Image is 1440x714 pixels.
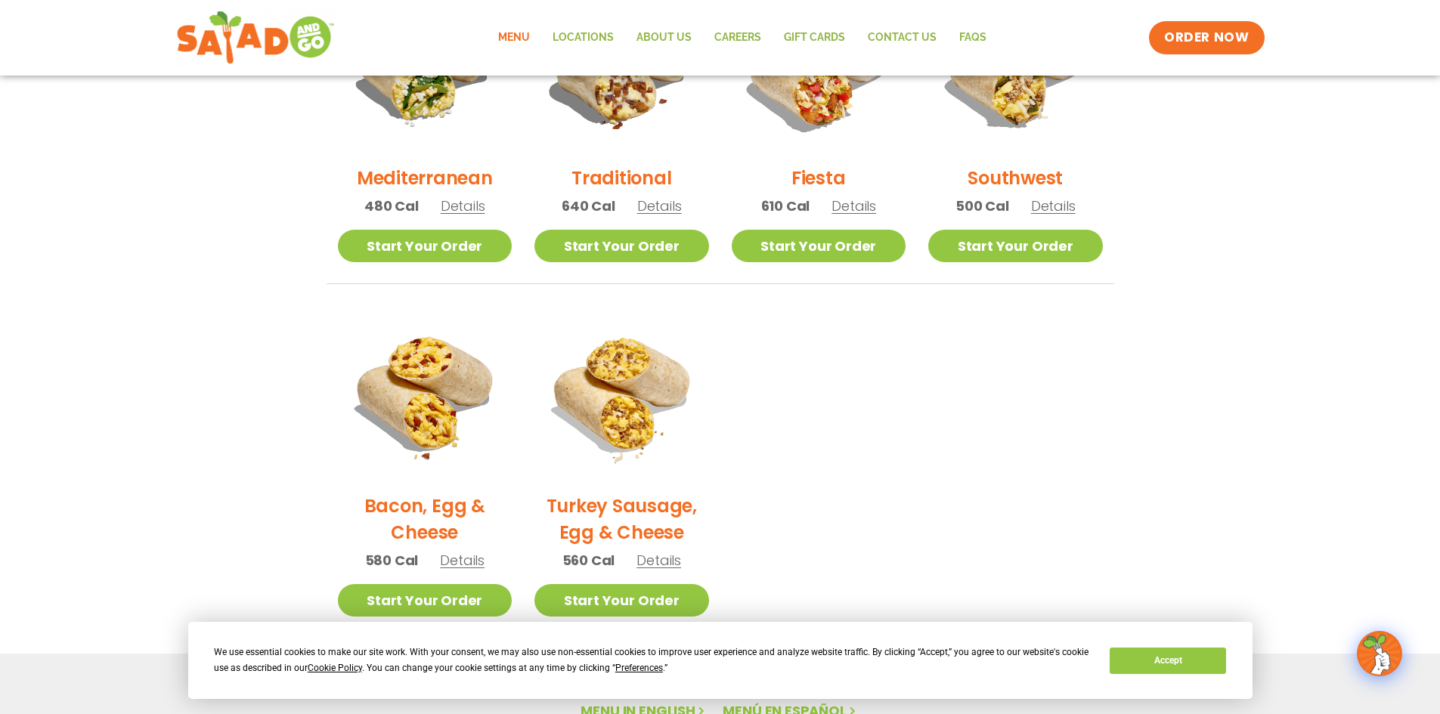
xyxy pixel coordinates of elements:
[1149,21,1264,54] a: ORDER NOW
[441,196,485,215] span: Details
[636,551,681,570] span: Details
[773,20,856,55] a: GIFT CARDS
[732,230,906,262] a: Start Your Order
[562,550,615,570] span: 560 Cal
[308,663,362,673] span: Cookie Policy
[1031,196,1076,215] span: Details
[365,550,419,570] span: 580 Cal
[948,20,998,55] a: FAQs
[571,165,671,191] h2: Traditional
[338,307,513,481] img: Product photo for Bacon, Egg & Cheese
[856,20,948,55] a: Contact Us
[534,493,709,546] h2: Turkey Sausage, Egg & Cheese
[703,20,773,55] a: Careers
[338,584,513,617] a: Start Your Order
[968,165,1063,191] h2: Southwest
[440,551,485,570] span: Details
[831,196,876,215] span: Details
[364,196,419,216] span: 480 Cal
[338,493,513,546] h2: Bacon, Egg & Cheese
[487,20,998,55] nav: Menu
[176,8,336,68] img: new-SAG-logo-768×292
[338,230,513,262] a: Start Your Order
[562,196,615,216] span: 640 Cal
[1164,29,1249,47] span: ORDER NOW
[1110,648,1226,674] button: Accept
[791,165,846,191] h2: Fiesta
[534,584,709,617] a: Start Your Order
[637,196,682,215] span: Details
[615,663,663,673] span: Preferences
[761,196,810,216] span: 610 Cal
[625,20,703,55] a: About Us
[955,196,1009,216] span: 500 Cal
[534,230,709,262] a: Start Your Order
[188,622,1253,699] div: Cookie Consent Prompt
[928,230,1103,262] a: Start Your Order
[487,20,541,55] a: Menu
[357,165,493,191] h2: Mediterranean
[1358,632,1401,675] img: wpChatIcon
[534,307,709,481] img: Product photo for Turkey Sausage, Egg & Cheese
[541,20,625,55] a: Locations
[214,644,1092,676] div: We use essential cookies to make our site work. With your consent, we may also use non-essential ...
